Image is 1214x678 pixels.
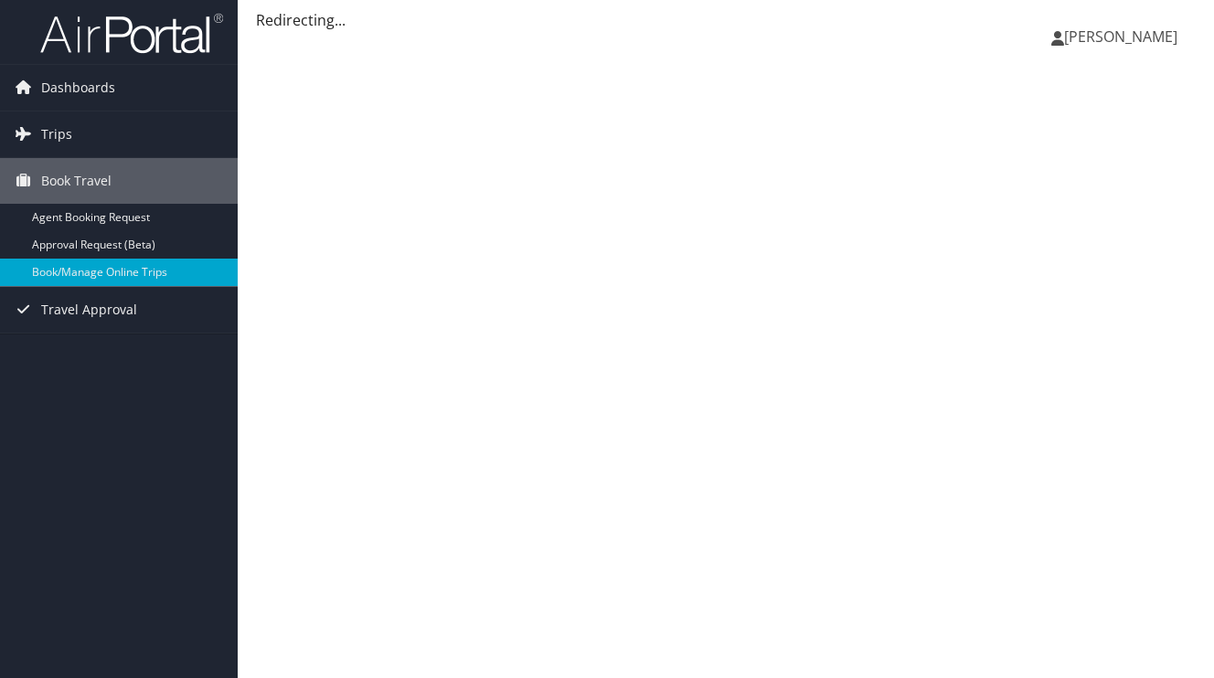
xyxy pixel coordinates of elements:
span: Dashboards [41,65,115,111]
span: Travel Approval [41,287,137,333]
div: Redirecting... [256,9,1196,31]
img: airportal-logo.png [40,12,223,55]
span: Book Travel [41,158,112,204]
span: Trips [41,111,72,157]
a: [PERSON_NAME] [1051,9,1196,64]
span: [PERSON_NAME] [1064,26,1177,47]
